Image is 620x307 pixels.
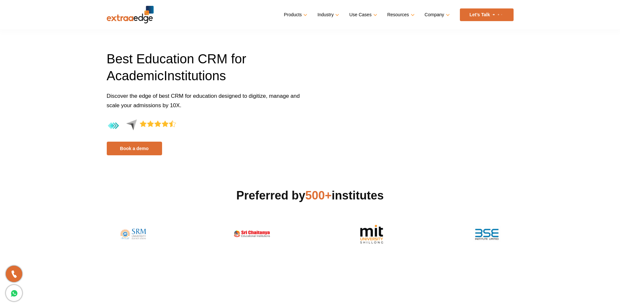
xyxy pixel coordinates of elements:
[107,188,514,203] h2: Preferred by institutes
[107,93,300,109] span: Discover the edge of best CRM for education designed to digitize, manage and scale your admission...
[107,119,176,133] img: 4.4-aggregate-rating-by-users
[387,10,413,19] a: Resources
[425,10,448,19] a: Company
[305,189,332,202] span: 500+
[167,69,226,83] span: nstitutions
[349,10,376,19] a: Use Cases
[284,10,306,19] a: Products
[460,8,514,21] a: Let’s Talk
[317,10,338,19] a: Industry
[107,142,162,155] a: Book a demo
[115,69,164,83] span: cademic
[107,50,305,91] h1: Best Education CRM for A I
